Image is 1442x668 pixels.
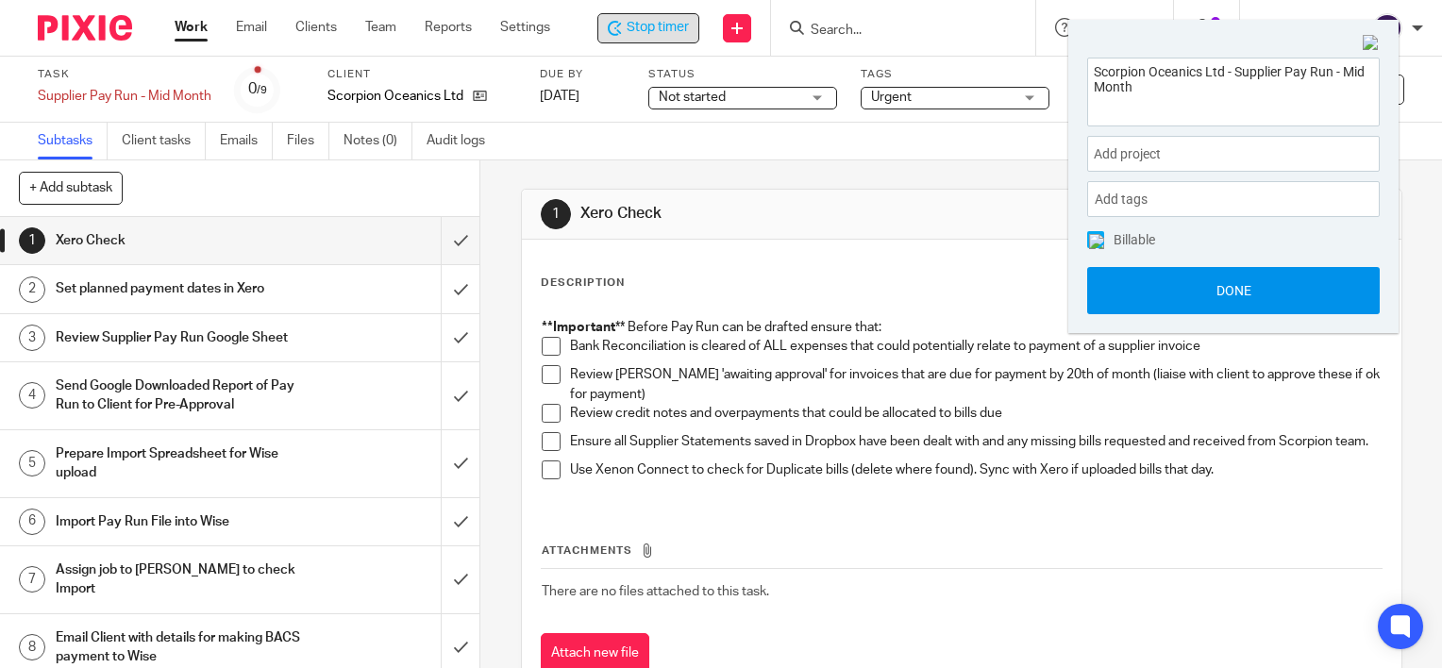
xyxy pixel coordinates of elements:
div: Supplier Pay Run - Mid Month [38,87,211,106]
span: Not started [659,91,726,104]
a: Emails [220,123,273,159]
p: Ensure all Supplier Statements saved in Dropbox have been dealt with and any missing bills reques... [570,432,1382,451]
small: /9 [257,85,267,95]
div: 4 [19,382,45,409]
p: Use Xenon Connect to check for Duplicate bills (delete where found). Sync with Xero if uploaded b... [570,460,1382,479]
img: Pixie [38,15,132,41]
button: Done [1087,267,1380,314]
a: Team [365,18,396,37]
div: 5 [19,450,45,476]
img: svg%3E [1372,13,1402,43]
h1: Set planned payment dates in Xero [56,275,300,303]
a: Files [287,123,329,159]
span: Billable [1114,233,1155,246]
p: Description [541,276,625,291]
a: Email [236,18,267,37]
span: There are no files attached to this task. [542,585,769,598]
div: 8 [19,634,45,660]
a: Work [175,18,208,37]
input: Search [809,23,979,40]
label: Status [648,67,837,82]
p: ** Before Pay Run can be drafted ensure that: [542,318,1382,337]
label: Due by [540,67,625,82]
div: 3 [19,325,45,351]
img: Close [1363,35,1380,52]
p: Review credit notes and overpayments that could be allocated to bills due [570,404,1382,423]
textarea: Scorpion Oceanics Ltd - Supplier Pay Run - Mid Month [1088,58,1379,120]
a: Reports [425,18,472,37]
h1: Xero Check [56,226,300,255]
a: Subtasks [38,123,108,159]
h1: Import Pay Run File into Wise [56,508,300,536]
div: 6 [19,509,45,535]
button: + Add subtask [19,172,123,204]
h1: Xero Check [580,204,1001,224]
div: 2 [19,276,45,303]
div: 1 [19,227,45,254]
label: Tags [861,67,1049,82]
span: Add project [1094,144,1332,164]
div: 1 [541,199,571,229]
span: Attachments [542,545,632,556]
span: Add tags [1095,185,1157,214]
span: Urgent [871,91,912,104]
a: Clients [295,18,337,37]
label: Client [327,67,516,82]
span: [DATE] [540,90,579,103]
label: Task [38,67,211,82]
a: Client tasks [122,123,206,159]
p: Bank Reconciliation is cleared of ALL expenses that could potentially relate to payment of a supp... [570,337,1382,356]
div: Scorpion Oceanics Ltd - Supplier Pay Run - Mid Month [597,13,699,43]
div: 7 [19,566,45,593]
p: Scorpion Oceanics Ltd [327,87,463,106]
h1: Assign job to [PERSON_NAME] to check Import [56,556,300,604]
div: 0 [248,78,267,100]
span: Stop timer [627,18,689,38]
a: Settings [500,18,550,37]
h1: Prepare Import Spreadsheet for Wise upload [56,440,300,488]
a: Notes (0) [344,123,412,159]
h1: Send Google Downloaded Report of Pay Run to Client for Pre-Approval [56,372,300,420]
p: [PERSON_NAME] [1259,18,1363,37]
a: Audit logs [427,123,499,159]
h1: Review Supplier Pay Run Google Sheet [56,324,300,352]
strong: **Important [542,321,615,334]
img: checked.png [1089,234,1104,249]
p: Review [PERSON_NAME] 'awaiting approval' for invoices that are due for payment by 20th of month (... [570,365,1382,404]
